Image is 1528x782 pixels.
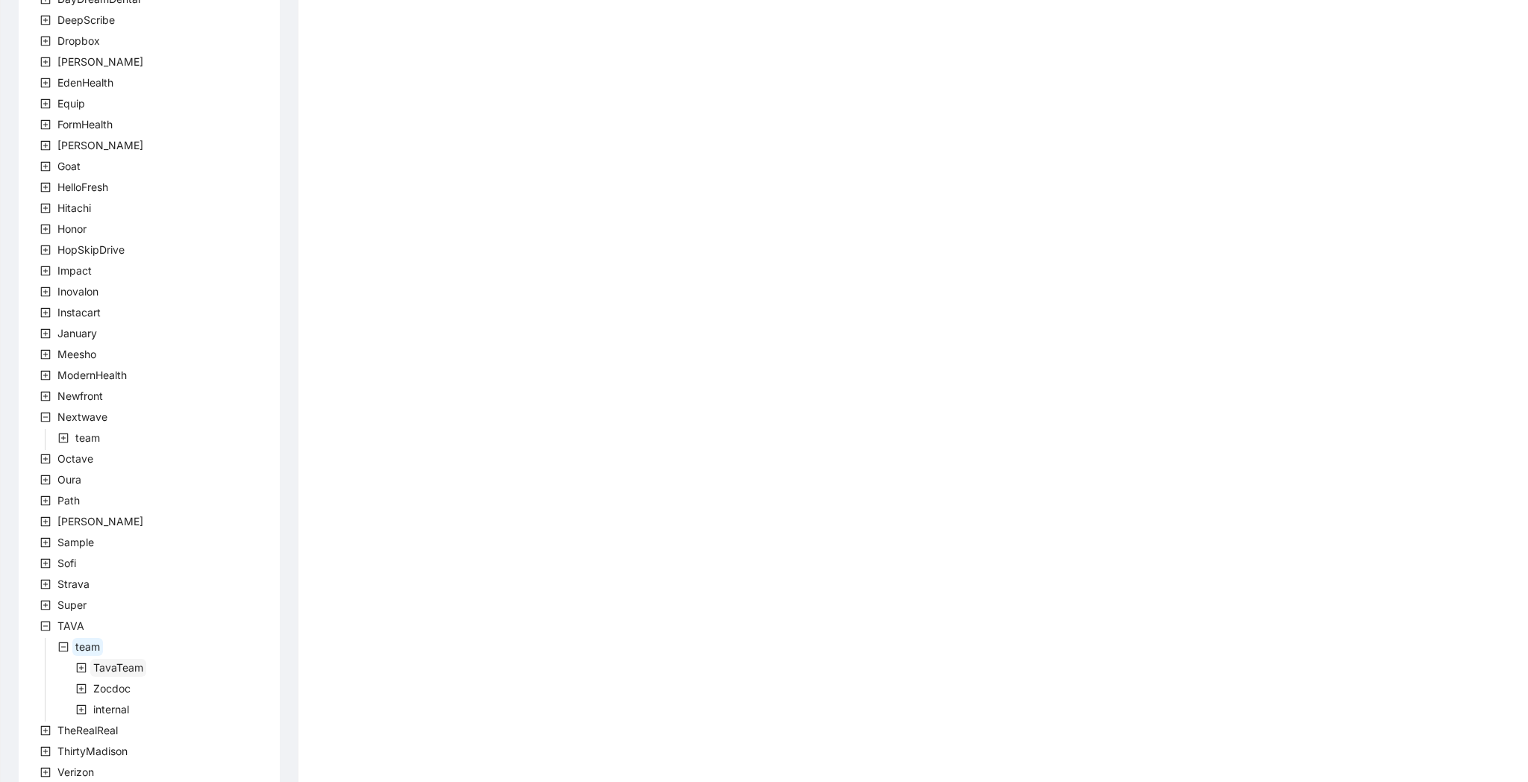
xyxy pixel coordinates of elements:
[54,137,146,154] span: Garner
[90,680,134,698] span: Zocdoc
[57,452,93,465] span: Octave
[57,536,94,548] span: Sample
[40,36,51,46] span: plus-square
[72,429,103,447] span: team
[40,119,51,130] span: plus-square
[40,370,51,381] span: plus-square
[40,516,51,527] span: plus-square
[54,116,116,134] span: FormHealth
[76,704,87,715] span: plus-square
[57,369,127,381] span: ModernHealth
[40,307,51,318] span: plus-square
[75,431,100,444] span: team
[57,160,81,172] span: Goat
[57,598,87,611] span: Super
[93,682,131,695] span: Zocdoc
[57,724,118,736] span: TheRealReal
[76,663,87,673] span: plus-square
[54,763,97,781] span: Verizon
[57,76,113,89] span: EdenHealth
[57,118,113,131] span: FormHealth
[57,55,143,68] span: [PERSON_NAME]
[40,537,51,548] span: plus-square
[93,661,143,674] span: TavaTeam
[40,391,51,401] span: plus-square
[57,390,103,402] span: Newfront
[54,617,87,635] span: TAVA
[57,473,81,486] span: Oura
[40,412,51,422] span: minus-square
[40,98,51,109] span: plus-square
[57,181,108,193] span: HelloFresh
[40,328,51,339] span: plus-square
[54,492,83,510] span: Path
[40,140,51,151] span: plus-square
[54,95,88,113] span: Equip
[57,222,87,235] span: Honor
[58,433,69,443] span: plus-square
[75,640,100,653] span: team
[54,11,118,29] span: DeepScribe
[40,203,51,213] span: plus-square
[40,349,51,360] span: plus-square
[57,243,125,256] span: HopSkipDrive
[40,245,51,255] span: plus-square
[40,266,51,276] span: plus-square
[57,264,92,277] span: Impact
[40,78,51,88] span: plus-square
[40,182,51,193] span: plus-square
[54,722,121,739] span: TheRealReal
[40,287,51,297] span: plus-square
[93,703,129,716] span: internal
[57,766,94,778] span: Verizon
[40,746,51,757] span: plus-square
[57,97,85,110] span: Equip
[57,745,128,757] span: ThirtyMadison
[57,201,91,214] span: Hitachi
[57,327,97,340] span: January
[76,684,87,694] span: plus-square
[57,557,76,569] span: Sofi
[40,454,51,464] span: plus-square
[54,575,93,593] span: Strava
[54,262,95,280] span: Impact
[54,534,97,551] span: Sample
[72,638,103,656] span: team
[40,15,51,25] span: plus-square
[57,619,84,632] span: TAVA
[40,475,51,485] span: plus-square
[54,304,104,322] span: Instacart
[57,515,143,528] span: [PERSON_NAME]
[54,345,99,363] span: Meesho
[54,283,101,301] span: Inovalon
[54,199,94,217] span: Hitachi
[54,471,84,489] span: Oura
[57,285,98,298] span: Inovalon
[40,161,51,172] span: plus-square
[54,220,90,238] span: Honor
[40,579,51,589] span: plus-square
[40,600,51,610] span: plus-square
[57,494,80,507] span: Path
[40,621,51,631] span: minus-square
[57,13,115,26] span: DeepScribe
[54,325,100,342] span: January
[40,725,51,736] span: plus-square
[54,742,131,760] span: ThirtyMadison
[40,224,51,234] span: plus-square
[90,659,146,677] span: TavaTeam
[40,767,51,778] span: plus-square
[57,578,90,590] span: Strava
[54,241,128,259] span: HopSkipDrive
[54,450,96,468] span: Octave
[54,387,106,405] span: Newfront
[40,57,51,67] span: plus-square
[40,495,51,506] span: plus-square
[57,306,101,319] span: Instacart
[54,513,146,531] span: Rothman
[54,408,110,426] span: Nextwave
[54,53,146,71] span: Earnest
[54,74,116,92] span: EdenHealth
[54,178,111,196] span: HelloFresh
[54,157,84,175] span: Goat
